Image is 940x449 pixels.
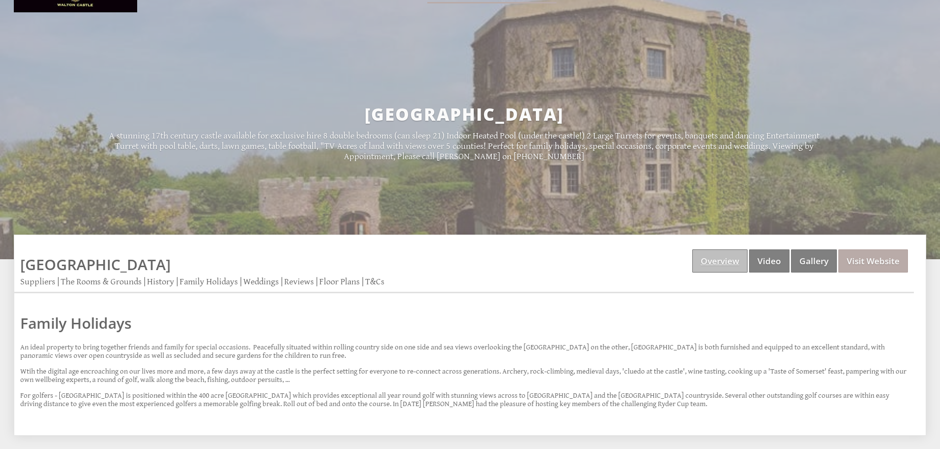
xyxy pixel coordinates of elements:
a: Suppliers [20,276,55,287]
a: T&Cs [365,276,384,287]
a: Visit Website [838,249,908,273]
a: Weddings [243,276,279,287]
a: Floor Plans [319,276,360,287]
a: Family Holidays [20,313,908,333]
a: History [147,276,174,287]
h2: [GEOGRAPHIC_DATA] [104,103,825,126]
a: The Rooms & Grounds [61,276,142,287]
p: For golfers - [GEOGRAPHIC_DATA] is positioned within the 400 acre [GEOGRAPHIC_DATA] which provide... [20,391,908,408]
p: Wtih the digital age encroaching on our lives more and more, a few days away at the castle is the... [20,367,908,384]
a: Reviews [284,276,314,287]
a: Gallery [791,249,837,273]
a: Overview [692,249,748,273]
p: An ideal property to bring together friends and family for special occasions. Peacefully situated... [20,343,908,360]
a: Video [749,249,790,273]
a: [GEOGRAPHIC_DATA] [20,254,171,275]
a: Family Holidays [180,276,238,287]
p: A stunning 17th century castle available for exclusive hire 8 double bedrooms (can sleep 21) Indo... [104,131,825,162]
